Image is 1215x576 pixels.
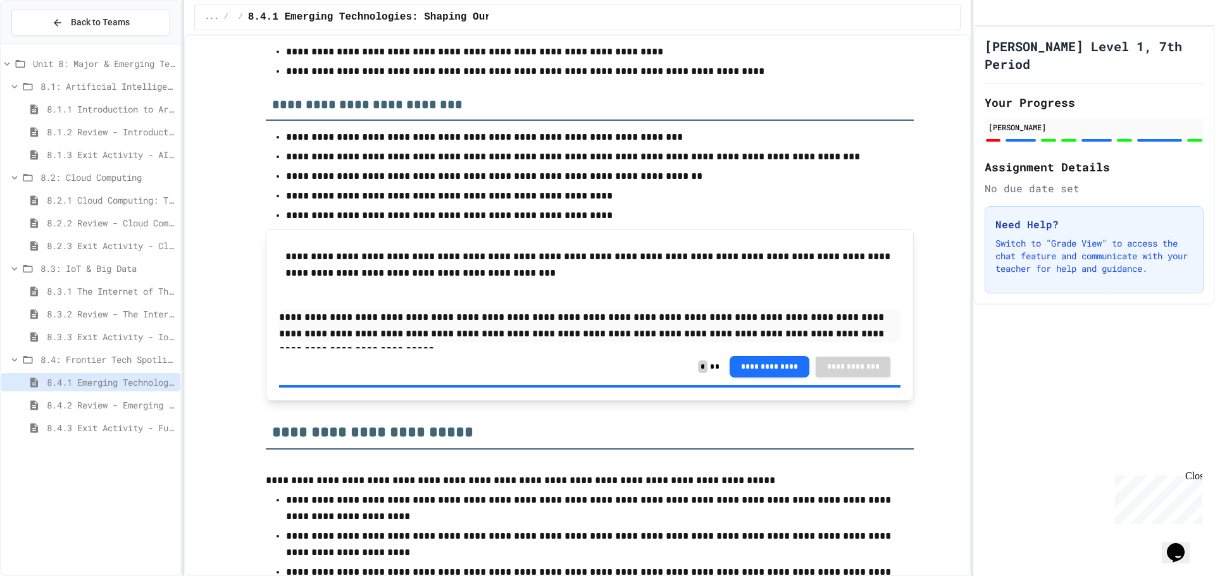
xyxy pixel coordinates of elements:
p: Switch to "Grade View" to access the chat feature and communicate with your teacher for help and ... [995,237,1193,275]
div: [PERSON_NAME] [988,121,1200,133]
span: 8.2.1 Cloud Computing: Transforming the Digital World [47,193,175,207]
iframe: chat widget [1110,470,1202,524]
span: 8.4.1 Emerging Technologies: Shaping Our Digital Future [248,9,582,25]
span: 8.1.1 Introduction to Artificial Intelligence [47,102,175,116]
span: 8.1: Artificial Intelligence Basics [40,80,175,93]
span: / [239,12,243,22]
span: 8.1.3 Exit Activity - AI Detective [47,148,175,161]
span: 8.3.1 The Internet of Things and Big Data: Our Connected Digital World [47,285,175,298]
span: Unit 8: Major & Emerging Technologies [33,57,175,70]
span: 8.4: Frontier Tech Spotlight [40,353,175,366]
span: 8.3: IoT & Big Data [40,262,175,275]
span: / [223,12,228,22]
h3: Need Help? [995,217,1193,232]
iframe: chat widget [1162,525,1202,563]
div: No due date set [985,181,1204,196]
span: 8.2.3 Exit Activity - Cloud Service Detective [47,239,175,252]
h1: [PERSON_NAME] Level 1, 7th Period [985,37,1204,73]
span: 8.1.2 Review - Introduction to Artificial Intelligence [47,125,175,138]
span: 8.3.3 Exit Activity - IoT Data Detective Challenge [47,330,175,343]
span: 8.4.1 Emerging Technologies: Shaping Our Digital Future [47,376,175,389]
span: 8.4.3 Exit Activity - Future Tech Challenge [47,421,175,434]
span: Back to Teams [71,16,130,29]
span: 8.4.2 Review - Emerging Technologies: Shaping Our Digital Future [47,398,175,412]
div: Chat with us now!Close [5,5,87,80]
span: 8.2: Cloud Computing [40,171,175,184]
h2: Assignment Details [985,158,1204,176]
span: 8.2.2 Review - Cloud Computing [47,216,175,230]
span: 8.3.2 Review - The Internet of Things and Big Data [47,307,175,321]
span: ... [205,12,219,22]
h2: Your Progress [985,94,1204,111]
